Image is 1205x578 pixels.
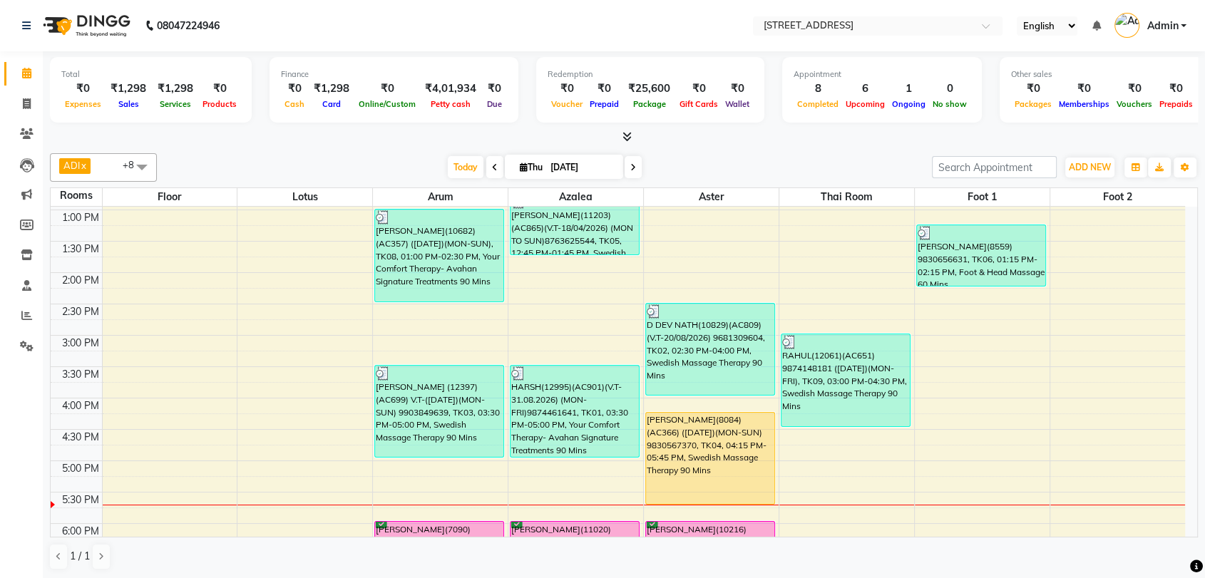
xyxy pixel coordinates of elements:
div: 3:30 PM [59,367,102,382]
span: Package [630,99,670,109]
div: Rooms [51,188,102,203]
div: ₹0 [548,81,586,97]
span: Sales [115,99,143,109]
span: Upcoming [842,99,888,109]
div: 6:00 PM [59,524,102,539]
div: ₹1,298 [152,81,199,97]
span: Expenses [61,99,105,109]
span: +8 [123,159,145,170]
span: Vouchers [1113,99,1156,109]
div: [PERSON_NAME](8084)(AC366) ([DATE])(MON-SUN) 9830567370, TK04, 04:15 PM-05:45 PM, Swedish Massage... [646,413,774,504]
span: Online/Custom [355,99,419,109]
div: [PERSON_NAME](11203)(AC865)(V.T-18/04/2026) (MON TO SUN)8763625544, TK05, 12:45 PM-01:45 PM, Swed... [511,194,639,254]
div: Total [61,68,240,81]
span: 1 / 1 [70,549,90,564]
span: Voucher [548,99,586,109]
div: 6 [842,81,888,97]
span: Petty cash [427,99,474,109]
span: Thai Room [779,188,914,206]
div: [PERSON_NAME] (12397)(AC699) V.T-([DATE])(MON-SUN) 9903849639, TK03, 03:30 PM-05:00 PM, Swedish M... [375,366,503,457]
img: Admin [1114,13,1139,38]
span: Lotus [237,188,372,206]
span: Floor [103,188,237,206]
div: ₹0 [482,81,507,97]
div: 1 [888,81,929,97]
div: HARSH(12995)(AC901)(V.T-31.08.2026) (MON-FRI)9874461641, TK01, 03:30 PM-05:00 PM, Your Comfort Th... [511,366,639,457]
a: x [80,160,86,171]
span: Cash [281,99,308,109]
div: ₹4,01,934 [419,81,482,97]
input: 2025-09-04 [546,157,617,178]
div: 4:00 PM [59,398,102,413]
div: RAHUL(12061)(AC651) 9874148181 ([DATE])(MON-FRI), TK09, 03:00 PM-04:30 PM, Swedish Massage Therap... [781,334,910,426]
div: 4:30 PM [59,430,102,445]
div: [PERSON_NAME](8559) 9830656631, TK06, 01:15 PM-02:15 PM, Foot & Head Massage 60 Mins [917,225,1045,286]
span: Due [483,99,506,109]
div: ₹1,298 [308,81,355,97]
input: Search Appointment [932,156,1057,178]
div: ₹0 [61,81,105,97]
span: Services [156,99,195,109]
div: [PERSON_NAME](10682)(AC357) ([DATE])(MON-SUN), TK08, 01:00 PM-02:30 PM, Your Comfort Therapy- Ava... [375,210,503,301]
span: Packages [1011,99,1055,109]
div: 2:00 PM [59,273,102,288]
span: Foot 1 [915,188,1050,206]
span: Products [199,99,240,109]
div: ₹0 [355,81,419,97]
button: ADD NEW [1065,158,1114,177]
div: 1:30 PM [59,242,102,257]
div: Redemption [548,68,753,81]
div: ₹0 [1011,81,1055,97]
div: Appointment [794,68,970,81]
span: Completed [794,99,842,109]
span: Ongoing [888,99,929,109]
div: D DEV NATH(10829)(AC809)(V.T-20/08/2026) 9681309604, TK02, 02:30 PM-04:00 PM, Swedish Massage The... [646,304,774,395]
div: 5:30 PM [59,492,102,507]
div: 5:00 PM [59,461,102,476]
b: 08047224946 [157,6,220,46]
span: Wallet [722,99,753,109]
span: Card [319,99,344,109]
div: 8 [794,81,842,97]
span: Prepaids [1156,99,1196,109]
span: Prepaid [586,99,622,109]
span: Admin [1147,19,1178,33]
span: Thu [516,162,546,172]
span: Arum [373,188,508,206]
span: Foot 2 [1050,188,1185,206]
span: Today [448,156,483,178]
span: Memberships [1055,99,1113,109]
div: 3:00 PM [59,336,102,351]
div: Finance [281,68,507,81]
span: ADI [63,160,80,171]
div: ₹25,600 [622,81,676,97]
span: ADD NEW [1069,162,1111,172]
span: No show [929,99,970,109]
div: ₹0 [722,81,753,97]
div: ₹0 [1156,81,1196,97]
img: logo [36,6,134,46]
div: ₹1,298 [105,81,152,97]
div: ₹0 [676,81,722,97]
div: ₹0 [281,81,308,97]
div: ₹0 [1055,81,1113,97]
div: 0 [929,81,970,97]
span: Azalea [508,188,643,206]
div: ₹0 [1113,81,1156,97]
div: 1:00 PM [59,210,102,225]
div: ₹0 [586,81,622,97]
div: ₹0 [199,81,240,97]
span: Aster [644,188,779,206]
div: 2:30 PM [59,304,102,319]
span: Gift Cards [676,99,722,109]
